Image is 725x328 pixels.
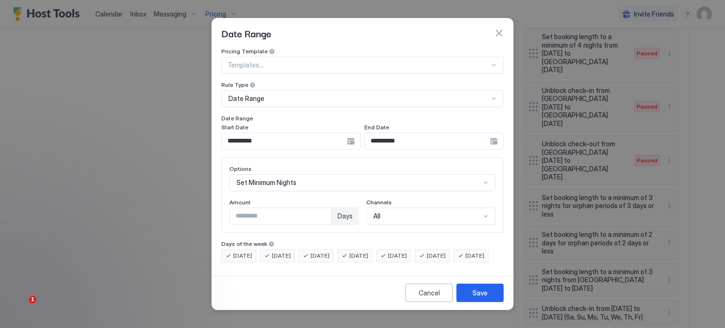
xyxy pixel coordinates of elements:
[229,165,252,172] span: Options
[221,115,253,122] span: Date Range
[221,240,267,247] span: Days of the week
[405,284,453,302] button: Cancel
[221,48,268,55] span: Pricing Template
[228,94,264,103] span: Date Range
[373,212,380,220] span: All
[419,288,440,298] div: Cancel
[456,284,504,302] button: Save
[388,252,407,260] span: [DATE]
[7,236,196,303] iframe: Intercom notifications message
[29,296,36,303] span: 1
[222,133,347,149] input: Input Field
[427,252,446,260] span: [DATE]
[9,296,32,319] iframe: Intercom live chat
[229,199,251,206] span: Amount
[272,252,291,260] span: [DATE]
[236,178,296,187] span: Set Minimum Nights
[221,124,248,131] span: Start Date
[366,199,392,206] span: Channels
[221,26,271,40] span: Date Range
[364,124,389,131] span: End Date
[337,212,353,220] span: Days
[365,133,490,149] input: Input Field
[311,252,329,260] span: [DATE]
[230,208,331,224] input: Input Field
[465,252,484,260] span: [DATE]
[221,81,248,88] span: Rule Type
[233,252,252,260] span: [DATE]
[472,288,488,298] div: Save
[349,252,368,260] span: [DATE]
